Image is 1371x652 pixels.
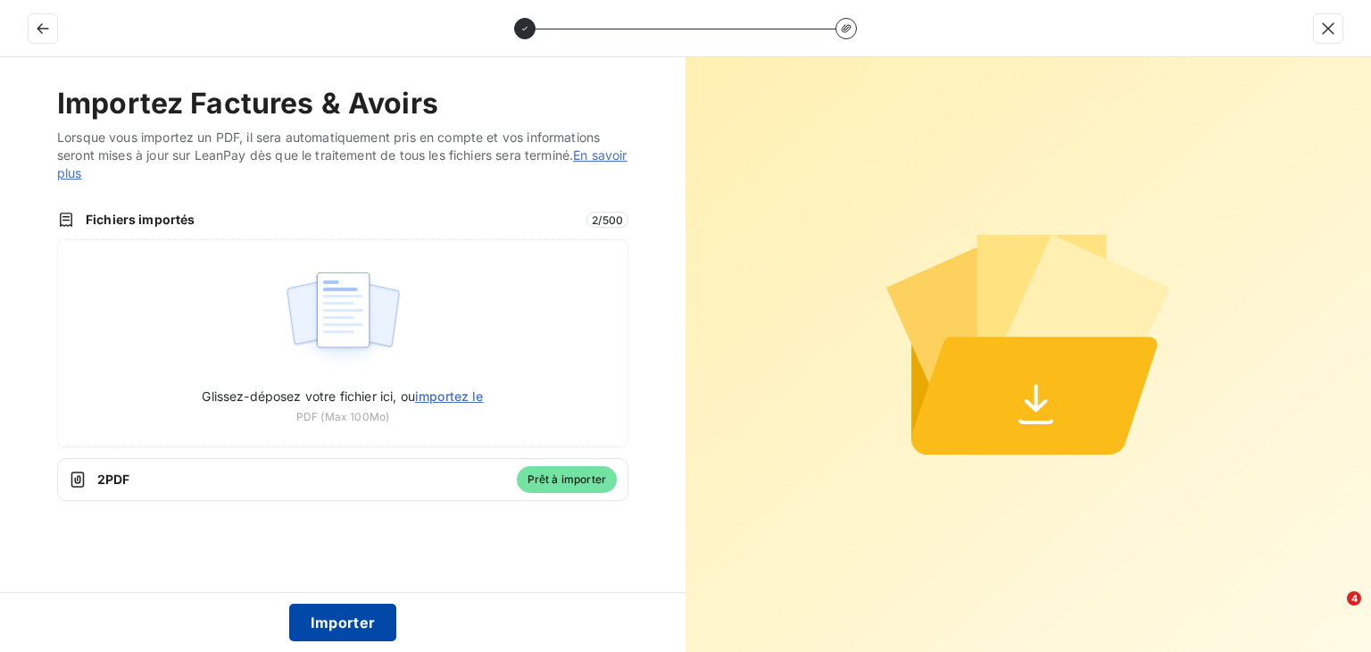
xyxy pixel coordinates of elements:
[586,212,628,228] span: 2 / 500
[57,129,628,182] span: Lorsque vous importez un PDF, il sera automatiquement pris en compte et vos informations seront m...
[415,389,484,404] span: importez le
[517,466,617,493] span: Prêt à importer
[86,211,576,229] span: Fichiers importés
[289,604,397,641] button: Importer
[284,262,403,376] img: illustration
[1310,591,1353,634] iframe: Intercom live chat
[296,409,389,425] span: PDF (Max 100Mo)
[202,389,483,404] span: Glissez-déposez votre fichier ici, ou
[57,86,628,121] h2: Importez Factures & Avoirs
[1347,591,1361,606] span: 4
[97,471,506,489] span: 2 PDF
